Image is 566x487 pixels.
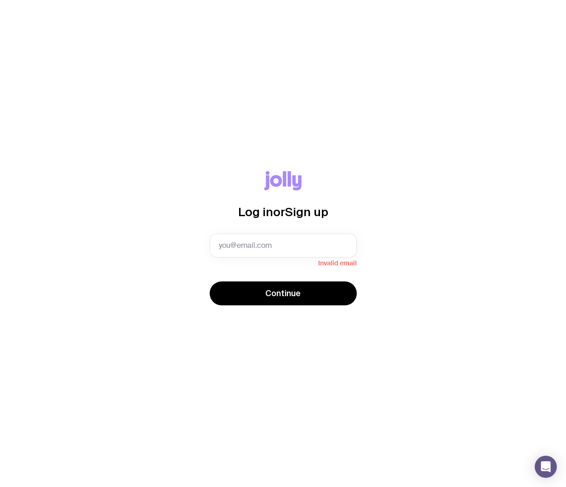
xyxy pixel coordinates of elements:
button: Continue [210,281,357,305]
span: Sign up [285,205,328,218]
input: you@email.com [210,234,357,258]
div: Open Intercom Messenger [535,456,557,478]
span: Invalid email [210,258,357,267]
span: Log in [238,205,273,218]
span: Continue [265,288,301,299]
span: or [273,205,285,218]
